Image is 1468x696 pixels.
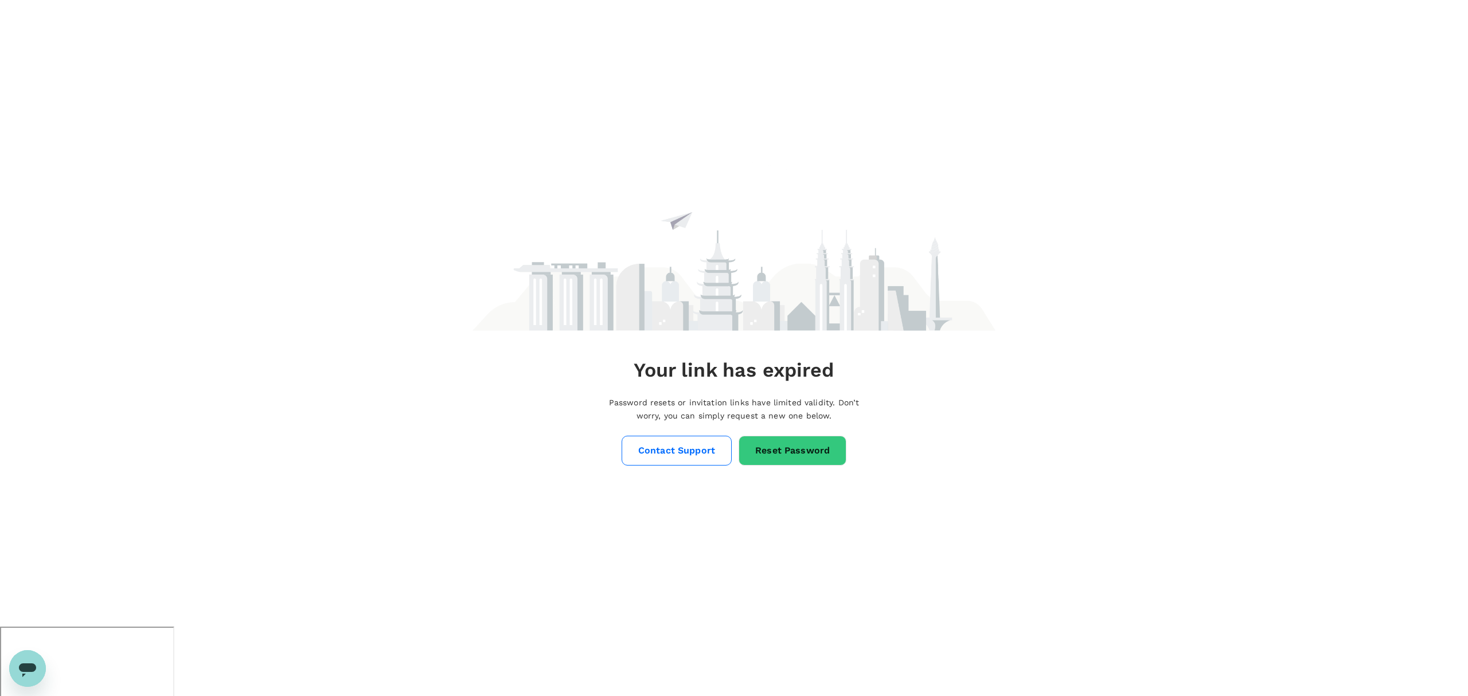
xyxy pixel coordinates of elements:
[739,436,846,466] a: Reset Password
[473,161,995,331] img: maintenance
[634,358,834,382] h4: Your link has expired
[9,650,46,687] iframe: Button to launch messaging window
[609,396,860,422] p: Password resets or invitation links have limited validity. Don’t worry, you can simply request a ...
[622,436,732,466] a: Contact Support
